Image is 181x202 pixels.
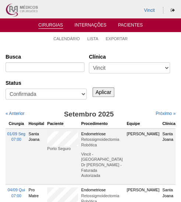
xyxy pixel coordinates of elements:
[53,36,80,41] a: Calendário
[81,137,123,148] div: Retossigmoidectomia Robótica
[38,22,63,29] a: Cirurgias
[7,132,25,136] span: 01/09 Seg
[80,128,125,185] td: Endometriose
[46,109,132,120] h3: Setembro 2025
[46,119,80,128] th: Paciente
[6,111,24,116] a: « Anterior
[89,53,170,60] label: Clínica
[171,8,175,13] i: Sair
[27,128,46,185] td: Santa Joana
[161,128,177,185] td: Santa Joana
[6,79,87,87] label: Status
[106,36,128,41] a: Exportar
[118,22,143,30] a: Pacientes
[11,194,21,198] span: 07:00
[144,8,155,13] a: Vincit
[7,132,25,142] a: 01/09 Seg 07:00
[156,111,175,116] a: Próximo »
[6,62,84,72] input: Digite os termos que você deseja procurar.
[125,128,161,185] td: [PERSON_NAME]
[87,36,98,41] a: Lista
[8,188,25,198] a: 04/09 Qui 07:00
[6,53,84,60] label: Busca
[27,119,46,128] th: Hospital
[11,137,21,142] span: 07:00
[80,119,125,128] th: Procedimento
[125,119,161,128] th: Equipe
[81,151,123,178] p: Vincit -[GEOGRAPHIC_DATA] Dr [PERSON_NAME] - Faturada Autorizada
[6,119,27,128] th: Cirurgia
[93,87,114,97] input: Aplicar
[8,188,25,192] span: 04/09 Qui
[47,146,78,151] div: Porto Seguro
[74,22,107,30] a: Internações
[161,119,177,128] th: Clínica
